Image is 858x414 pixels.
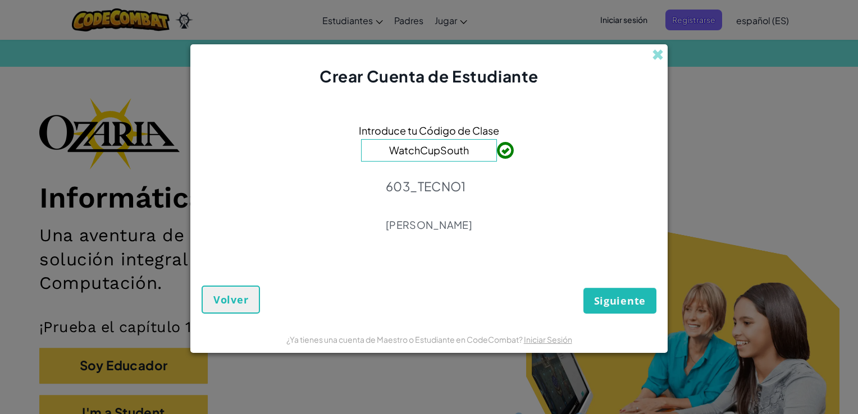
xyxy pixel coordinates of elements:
a: Iniciar Sesión [524,334,572,344]
button: Volver [202,286,260,314]
span: Introduce tu Código de Clase [359,122,499,139]
button: Siguiente [583,288,656,314]
p: 603_TECNO1 [386,178,472,194]
span: Siguiente [594,294,646,307]
p: [PERSON_NAME] [386,218,472,232]
span: Volver [213,293,248,306]
span: Crear Cuenta de Estudiante [320,66,538,86]
span: ¿Ya tienes una cuenta de Maestro o Estudiante en CodeCombat? [286,334,524,344]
